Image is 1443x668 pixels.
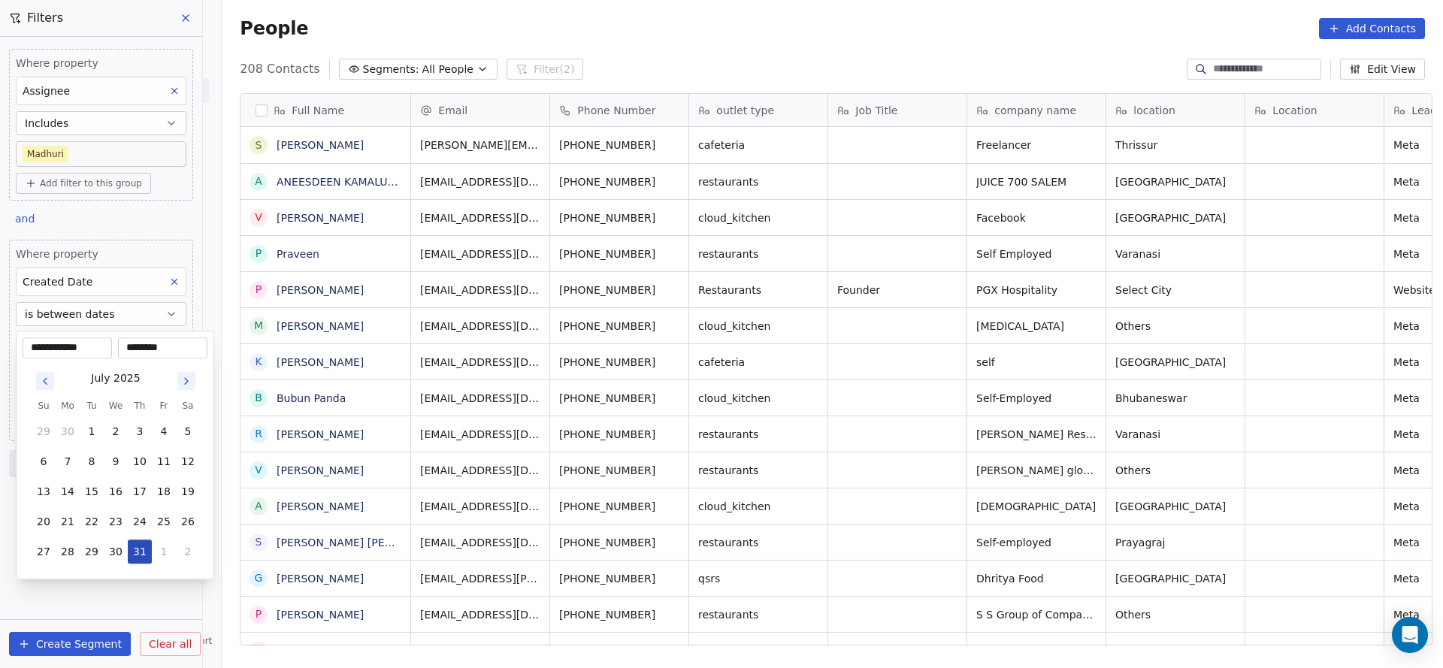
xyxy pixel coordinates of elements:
[104,419,128,443] button: 2
[152,509,176,533] button: 25
[56,449,80,473] button: 7
[176,509,200,533] button: 26
[80,479,104,503] button: 15
[91,370,140,386] div: July 2025
[176,370,197,391] button: Go to next month
[32,419,56,443] button: 29
[128,509,152,533] button: 24
[32,540,56,564] button: 27
[80,398,104,413] th: Tuesday
[56,540,80,564] button: 28
[176,479,200,503] button: 19
[152,398,176,413] th: Friday
[152,479,176,503] button: 18
[56,479,80,503] button: 14
[128,419,152,443] button: 3
[104,540,128,564] button: 30
[80,449,104,473] button: 8
[104,398,128,413] th: Wednesday
[152,540,176,564] button: 1
[152,419,176,443] button: 4
[32,479,56,503] button: 13
[176,540,200,564] button: 2
[56,398,80,413] th: Monday
[80,540,104,564] button: 29
[32,398,56,413] th: Sunday
[32,509,56,533] button: 20
[128,479,152,503] button: 17
[80,419,104,443] button: 1
[128,449,152,473] button: 10
[104,479,128,503] button: 16
[35,370,56,391] button: Go to previous month
[32,449,56,473] button: 6
[128,540,152,564] button: 31
[176,449,200,473] button: 12
[56,419,80,443] button: 30
[176,419,200,443] button: 5
[176,398,200,413] th: Saturday
[104,509,128,533] button: 23
[56,509,80,533] button: 21
[104,449,128,473] button: 9
[128,398,152,413] th: Thursday
[80,509,104,533] button: 22
[152,449,176,473] button: 11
